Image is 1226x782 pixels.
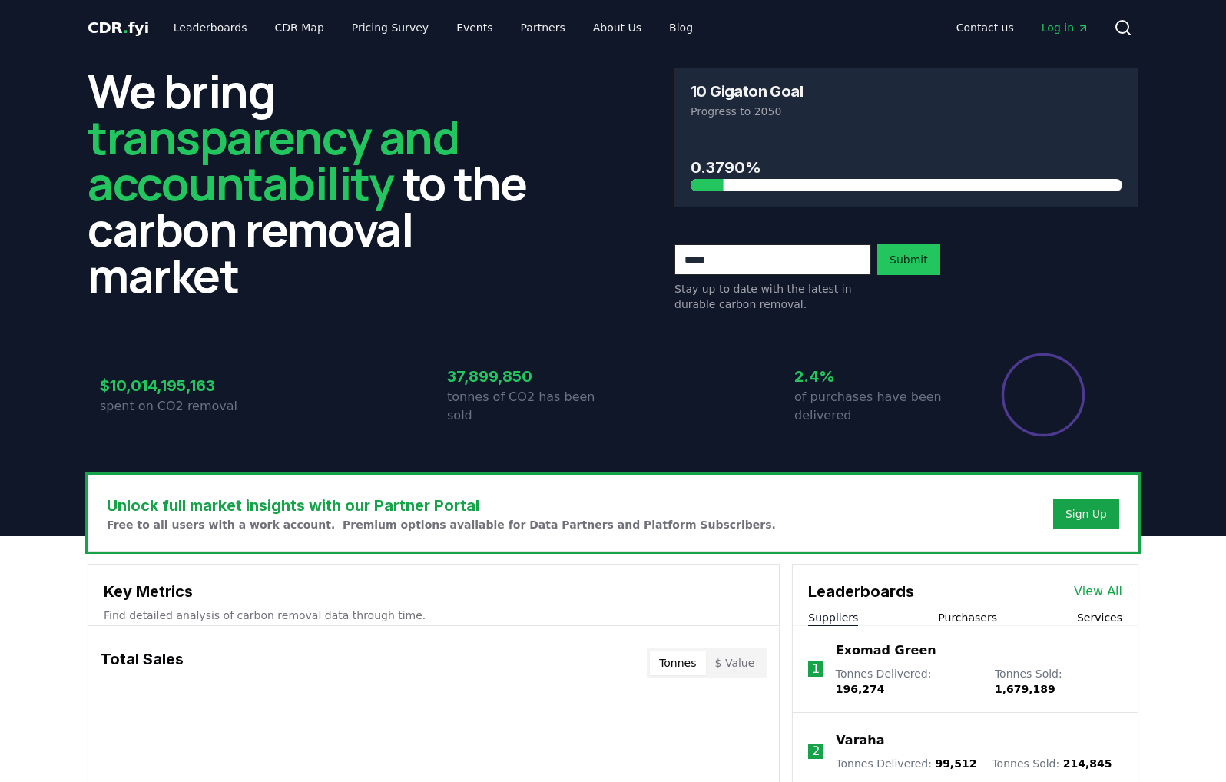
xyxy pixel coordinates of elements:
[88,18,149,37] span: CDR fyi
[1000,352,1086,438] div: Percentage of sales delivered
[706,651,764,675] button: $ Value
[836,683,885,695] span: 196,274
[877,244,940,275] button: Submit
[995,666,1122,697] p: Tonnes Sold :
[88,105,459,214] span: transparency and accountability
[104,608,764,623] p: Find detailed analysis of carbon removal data through time.
[100,374,266,397] h3: $10,014,195,163
[836,756,976,771] p: Tonnes Delivered :
[691,104,1122,119] p: Progress to 2050
[100,397,266,416] p: spent on CO2 removal
[1029,14,1102,41] a: Log in
[812,660,820,678] p: 1
[674,281,871,312] p: Stay up to date with the latest in durable carbon removal.
[263,14,336,41] a: CDR Map
[161,14,705,41] nav: Main
[836,641,936,660] a: Exomad Green
[944,14,1102,41] nav: Main
[812,742,820,760] p: 2
[794,365,960,388] h3: 2.4%
[161,14,260,41] a: Leaderboards
[836,731,884,750] a: Varaha
[992,756,1112,771] p: Tonnes Sold :
[1077,610,1122,625] button: Services
[581,14,654,41] a: About Us
[88,17,149,38] a: CDR.fyi
[447,388,613,425] p: tonnes of CO2 has been sold
[1074,582,1122,601] a: View All
[808,580,914,603] h3: Leaderboards
[995,683,1055,695] span: 1,679,189
[123,18,128,37] span: .
[650,651,705,675] button: Tonnes
[88,68,552,298] h2: We bring to the carbon removal market
[104,580,764,603] h3: Key Metrics
[1053,499,1119,529] button: Sign Up
[794,388,960,425] p: of purchases have been delivered
[1065,506,1107,522] a: Sign Up
[444,14,505,41] a: Events
[935,757,976,770] span: 99,512
[1042,20,1089,35] span: Log in
[340,14,441,41] a: Pricing Survey
[938,610,997,625] button: Purchasers
[107,494,776,517] h3: Unlock full market insights with our Partner Portal
[691,84,803,99] h3: 10 Gigaton Goal
[447,365,613,388] h3: 37,899,850
[657,14,705,41] a: Blog
[808,610,858,625] button: Suppliers
[836,666,979,697] p: Tonnes Delivered :
[944,14,1026,41] a: Contact us
[107,517,776,532] p: Free to all users with a work account. Premium options available for Data Partners and Platform S...
[101,648,184,678] h3: Total Sales
[1063,757,1112,770] span: 214,845
[509,14,578,41] a: Partners
[691,156,1122,179] h3: 0.3790%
